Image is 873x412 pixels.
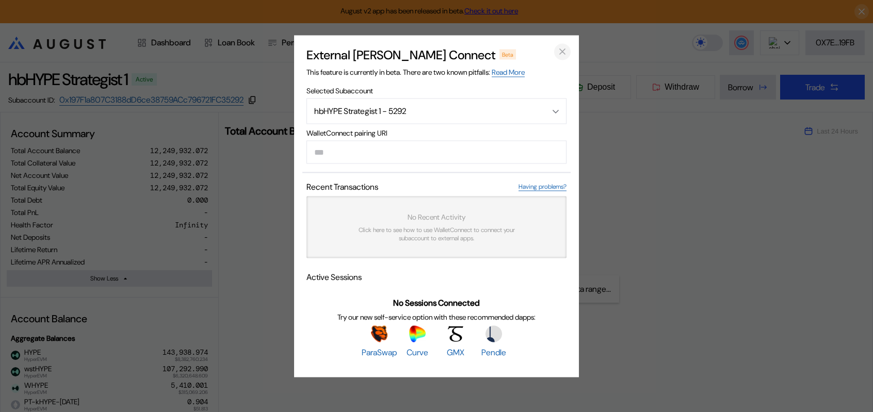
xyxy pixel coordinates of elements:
span: Curve [407,347,428,358]
span: Pendle [481,347,506,358]
a: Read More [492,67,525,77]
button: close modal [554,43,571,60]
img: GMX [447,326,464,342]
a: GMXGMX [438,326,473,358]
span: Recent Transactions [306,181,378,192]
button: Open menu [306,98,567,124]
span: Selected Subaccount [306,86,567,95]
span: No Recent Activity [408,212,465,221]
img: Pendle [486,326,502,342]
div: hbHYPE Strategist 1 - 5292 [314,106,532,117]
a: CurveCurve [400,326,435,358]
img: ParaSwap [371,326,387,342]
span: GMX [447,347,464,358]
span: This feature is currently in beta. There are two known pitfalls: [306,67,525,77]
span: ParaSwap [362,347,397,358]
a: No Recent ActivityClick here to see how to use WalletConnect to connect your subaccount to extern... [306,196,567,258]
span: WalletConnect pairing URI [306,128,567,137]
h2: External [PERSON_NAME] Connect [306,46,495,62]
span: No Sessions Connected [393,298,480,308]
span: Active Sessions [306,271,362,282]
a: ParaSwapParaSwap [362,326,397,358]
span: Try our new self-service option with these recommended dapps: [337,312,536,322]
div: Beta [499,49,516,59]
span: Click here to see how to use WalletConnect to connect your subaccount to external apps. [348,225,525,242]
a: PendlePendle [476,326,511,358]
img: Curve [409,326,426,342]
a: Having problems? [519,182,567,191]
